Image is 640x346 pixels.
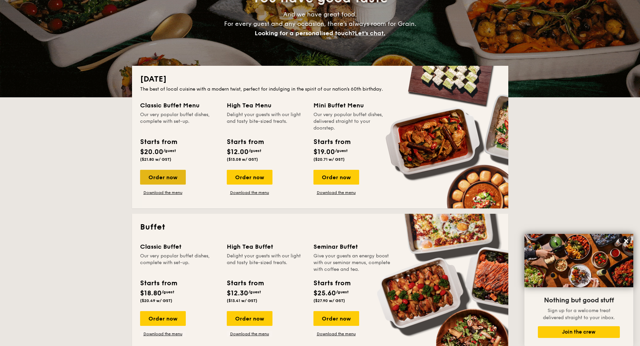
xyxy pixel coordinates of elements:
span: /guest [336,290,349,294]
div: Classic Buffet [140,242,219,251]
span: /guest [162,290,174,294]
a: Download the menu [227,190,272,195]
span: $18.80 [140,289,162,297]
span: $12.00 [227,148,249,156]
span: $25.60 [313,289,336,297]
span: Looking for a personalised touch? [255,30,355,37]
div: Order now [140,311,186,326]
div: Starts from [313,137,350,147]
div: Order now [227,311,272,326]
span: /guest [248,290,261,294]
div: Delight your guests with our light and tasty bite-sized treats. [227,253,305,273]
span: ($20.71 w/ GST) [313,157,345,162]
span: ($21.80 w/ GST) [140,157,171,162]
div: Order now [313,311,359,326]
span: $20.00 [140,148,163,156]
span: $19.00 [313,148,335,156]
div: Order now [227,170,272,185]
div: Order now [140,170,186,185]
div: High Tea Menu [227,101,305,110]
div: High Tea Buffet [227,242,305,251]
div: Our very popular buffet dishes, complete with set-up. [140,111,219,132]
h2: Buffet [140,222,500,233]
div: Starts from [227,278,263,288]
div: Classic Buffet Menu [140,101,219,110]
div: Starts from [140,137,177,147]
div: Our very popular buffet dishes, complete with set-up. [140,253,219,273]
div: Seminar Buffet [313,242,392,251]
span: ($20.49 w/ GST) [140,298,172,303]
span: ($13.41 w/ GST) [227,298,257,303]
span: /guest [335,148,348,153]
div: Mini Buffet Menu [313,101,392,110]
a: Download the menu [313,331,359,337]
div: Delight your guests with our light and tasty bite-sized treats. [227,111,305,132]
span: Sign up for a welcome treat delivered straight to your inbox. [543,308,615,320]
div: Starts from [313,278,350,288]
div: Starts from [140,278,177,288]
span: $12.30 [227,289,248,297]
div: Order now [313,170,359,185]
button: Join the crew [538,326,620,338]
span: ($13.08 w/ GST) [227,157,258,162]
a: Download the menu [140,190,186,195]
span: Let's chat. [355,30,385,37]
div: Our very popular buffet dishes, delivered straight to your doorstep. [313,111,392,132]
h2: [DATE] [140,74,500,85]
div: The best of local cuisine with a modern twist, perfect for indulging in the spirit of our nation’... [140,86,500,93]
div: Give your guests an energy boost with our seminar menus, complete with coffee and tea. [313,253,392,273]
button: Close [621,236,632,246]
span: Nothing but good stuff [544,296,614,304]
img: DSC07876-Edit02-Large.jpeg [524,234,633,287]
div: Starts from [227,137,263,147]
span: And we have great food. For every guest and any occasion, there’s always room for Grain. [224,11,416,37]
span: /guest [249,148,261,153]
span: /guest [163,148,176,153]
a: Download the menu [313,190,359,195]
a: Download the menu [140,331,186,337]
a: Download the menu [227,331,272,337]
span: ($27.90 w/ GST) [313,298,345,303]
